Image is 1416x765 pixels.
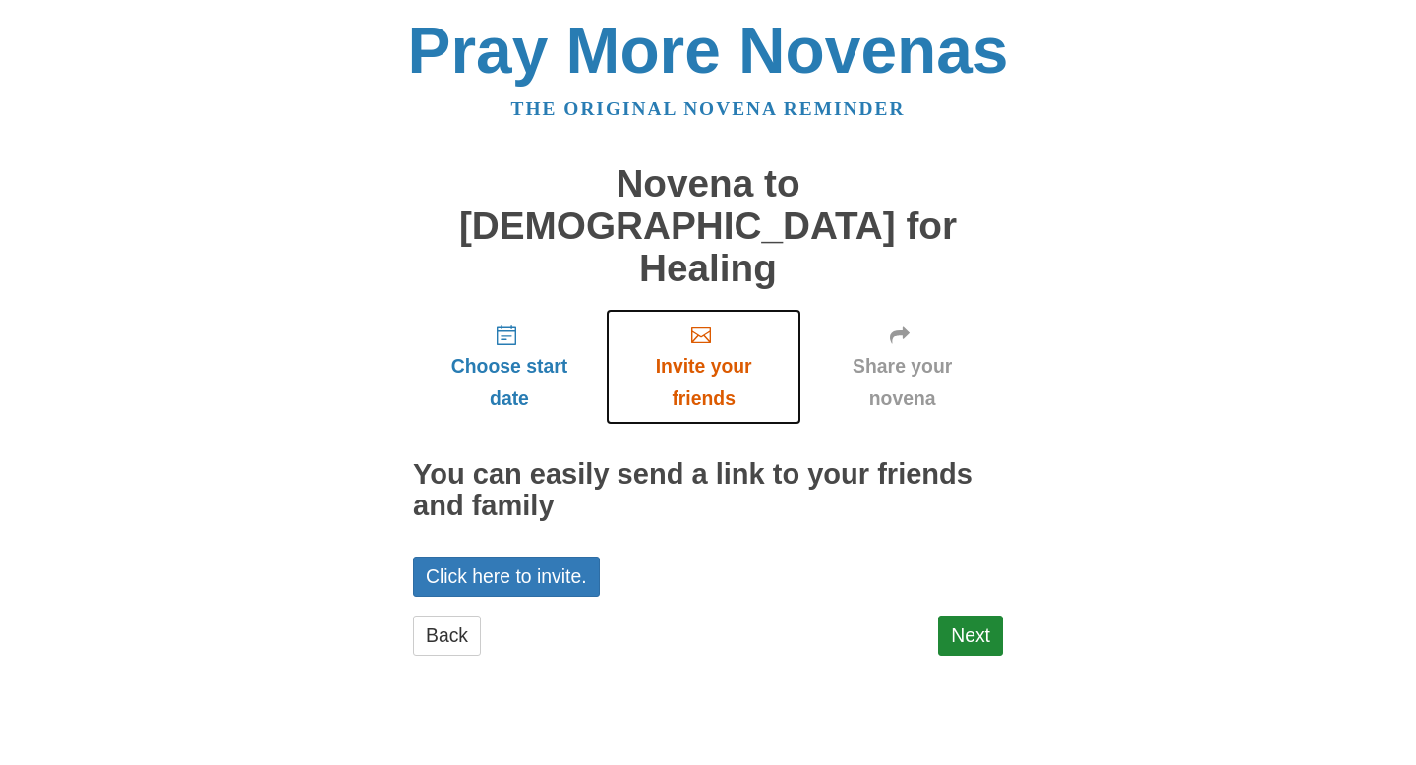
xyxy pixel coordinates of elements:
h2: You can easily send a link to your friends and family [413,459,1003,522]
span: Choose start date [433,350,586,415]
a: Choose start date [413,309,606,426]
span: Invite your friends [625,350,782,415]
a: Share your novena [801,309,1003,426]
a: Invite your friends [606,309,801,426]
span: Share your novena [821,350,983,415]
a: Next [938,616,1003,656]
a: Back [413,616,481,656]
a: Click here to invite. [413,557,600,597]
a: Pray More Novenas [408,14,1009,87]
h1: Novena to [DEMOGRAPHIC_DATA] for Healing [413,163,1003,289]
a: The original novena reminder [511,98,906,119]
